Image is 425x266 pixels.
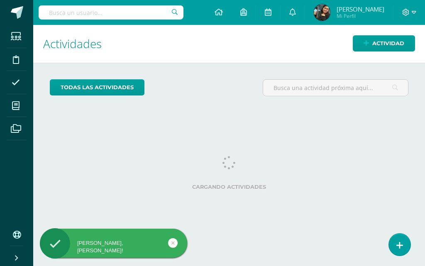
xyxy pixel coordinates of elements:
a: Actividad [353,35,415,51]
span: Mi Perfil [337,12,384,20]
a: todas las Actividades [50,79,144,95]
img: 439d448c487c85982186577c6a0dea94.png [314,4,330,21]
input: Busca una actividad próxima aquí... [263,80,408,96]
span: [PERSON_NAME] [337,5,384,13]
span: Actividad [372,36,404,51]
div: [PERSON_NAME], [PERSON_NAME]! [40,239,187,254]
label: Cargando actividades [50,184,408,190]
input: Busca un usuario... [39,5,183,20]
h1: Actividades [43,25,415,63]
